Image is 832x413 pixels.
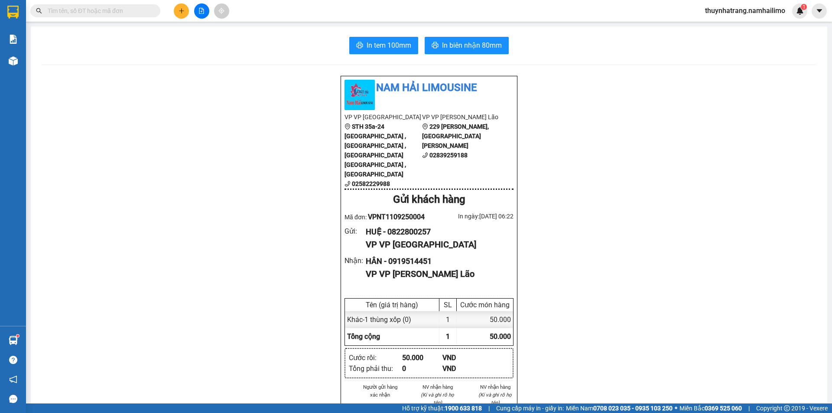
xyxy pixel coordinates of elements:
[356,42,363,50] span: printer
[445,405,482,412] strong: 1900 633 818
[422,112,500,122] li: VP VP [PERSON_NAME] Lão
[477,383,513,391] li: NV nhận hàng
[9,375,17,384] span: notification
[425,37,509,54] button: printerIn biên nhận 80mm
[442,352,483,363] div: VND
[496,403,564,413] span: Cung cấp máy in - giấy in:
[347,301,437,309] div: Tên (giá trị hàng)
[344,112,422,122] li: VP VP [GEOGRAPHIC_DATA]
[344,181,351,187] span: phone
[352,180,390,187] b: 02582229988
[218,8,224,14] span: aim
[442,301,454,309] div: SL
[179,8,185,14] span: plus
[698,5,792,16] span: thuynhatrang.namhailimo
[366,255,507,267] div: HÂN - 0919514451
[344,80,513,96] li: Nam Hải Limousine
[367,40,411,51] span: In tem 100mm
[429,152,468,159] b: 02839259188
[566,403,673,413] span: Miền Nam
[9,56,18,65] img: warehouse-icon
[488,403,490,413] span: |
[344,123,406,178] b: STH 35a-24 [GEOGRAPHIC_DATA] , [GEOGRAPHIC_DATA] , [GEOGRAPHIC_DATA] [GEOGRAPHIC_DATA] , [GEOGRAP...
[421,392,454,406] i: (Kí và ghi rõ họ tên)
[174,3,189,19] button: plus
[459,301,511,309] div: Cước món hàng
[198,8,205,14] span: file-add
[748,403,750,413] span: |
[349,352,402,363] div: Cước rồi :
[490,332,511,341] span: 50.000
[36,8,42,14] span: search
[402,403,482,413] span: Hỗ trợ kỹ thuật:
[802,4,805,10] span: 1
[366,226,507,238] div: HUỆ - 0822800257
[429,211,513,221] div: In ngày: [DATE] 06:22
[362,383,399,399] li: Người gửi hàng xác nhận
[16,335,19,337] sup: 1
[349,37,418,54] button: printerIn tem 100mm
[446,332,450,341] span: 1
[368,213,425,221] span: VPNT1109250004
[214,3,229,19] button: aim
[366,238,507,251] div: VP VP [GEOGRAPHIC_DATA]
[442,363,483,374] div: VND
[478,392,512,406] i: (Kí và ghi rõ họ tên)
[422,123,489,149] b: 229 [PERSON_NAME], [GEOGRAPHIC_DATA][PERSON_NAME]
[796,7,804,15] img: icon-new-feature
[344,255,366,266] div: Nhận :
[422,124,428,130] span: environment
[344,124,351,130] span: environment
[432,42,439,50] span: printer
[344,211,429,222] div: Mã đơn:
[419,383,456,391] li: NV nhận hàng
[9,35,18,44] img: solution-icon
[347,332,380,341] span: Tổng cộng
[347,315,411,324] span: Khác - 1 thùng xốp (0)
[457,311,513,328] div: 50.000
[194,3,209,19] button: file-add
[422,152,428,158] span: phone
[801,4,807,10] sup: 1
[366,267,507,281] div: VP VP [PERSON_NAME] Lão
[812,3,827,19] button: caret-down
[9,395,17,403] span: message
[675,406,677,410] span: ⚪️
[349,363,402,374] div: Tổng phải thu :
[9,336,18,345] img: warehouse-icon
[705,405,742,412] strong: 0369 525 060
[442,40,502,51] span: In biên nhận 80mm
[439,311,457,328] div: 1
[48,6,150,16] input: Tìm tên, số ĐT hoặc mã đơn
[344,192,513,208] div: Gửi khách hàng
[402,352,442,363] div: 50.000
[7,6,19,19] img: logo-vxr
[402,363,442,374] div: 0
[784,405,790,411] span: copyright
[679,403,742,413] span: Miền Bắc
[816,7,823,15] span: caret-down
[344,226,366,237] div: Gửi :
[9,356,17,364] span: question-circle
[593,405,673,412] strong: 0708 023 035 - 0935 103 250
[344,80,375,110] img: logo.jpg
